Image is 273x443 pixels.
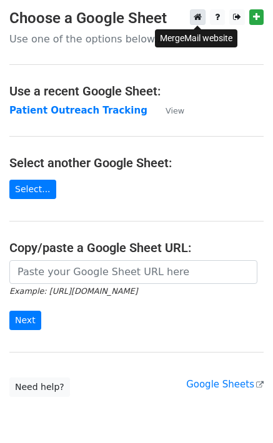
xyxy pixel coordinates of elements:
[211,383,273,443] iframe: Chat Widget
[9,84,264,99] h4: Use a recent Google Sheet:
[9,377,70,397] a: Need help?
[186,379,264,390] a: Google Sheets
[9,180,56,199] a: Select...
[9,240,264,255] h4: Copy/paste a Google Sheet URL:
[9,9,264,27] h3: Choose a Google Sheet
[153,105,184,116] a: View
[9,286,137,296] small: Example: [URL][DOMAIN_NAME]
[9,260,257,284] input: Paste your Google Sheet URL here
[9,105,147,116] a: Patient Outreach Tracking
[9,32,264,46] p: Use one of the options below...
[9,311,41,330] input: Next
[9,155,264,170] h4: Select another Google Sheet:
[166,106,184,115] small: View
[155,29,237,47] div: MergeMail website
